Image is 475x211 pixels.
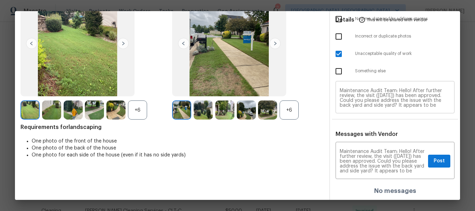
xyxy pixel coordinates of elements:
[340,88,450,108] textarea: Maintenance Audit Team: Hello! After further review, the visit ([DATE]) has been approved. Could ...
[355,68,454,74] span: Something else
[428,155,450,168] button: Post
[128,100,147,120] div: +6
[178,38,189,49] img: left-chevron-button-url
[269,38,281,49] img: right-chevron-button-url
[340,149,425,173] textarea: Maintenance Audit Team: Hello! After further review, the visit ([DATE]) has been approved. Could ...
[336,11,354,28] span: Details
[21,124,324,131] span: Requirements for landscaping
[355,51,454,57] span: Unacceptable quality of work
[336,131,398,137] span: Messages with Vendor
[26,38,37,49] img: left-chevron-button-url
[374,187,416,194] h4: No messages
[32,152,324,159] li: One photo for each side of the house (even if it has no side yards)
[32,145,324,152] li: One photo of the back of the house
[355,33,454,39] span: Incorrect or duplicate photos
[367,11,427,28] span: This will be shared with vendor
[330,45,460,63] div: Unacceptable quality of work
[32,138,324,145] li: One photo of the front of the house
[434,157,445,165] span: Post
[330,28,460,45] div: Incorrect or duplicate photos
[118,38,129,49] img: right-chevron-button-url
[280,100,299,120] div: +6
[330,63,460,80] div: Something else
